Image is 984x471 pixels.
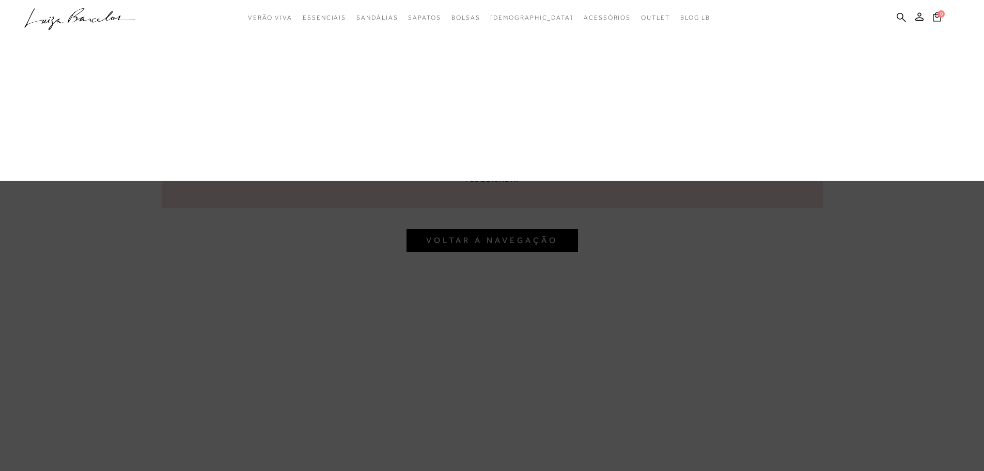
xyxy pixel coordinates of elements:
[490,14,573,21] span: [DEMOGRAPHIC_DATA]
[248,14,292,21] span: Verão Viva
[680,8,710,27] a: BLOG LB
[641,8,670,27] a: categoryNavScreenReaderText
[584,14,631,21] span: Acessórios
[303,14,346,21] span: Essenciais
[584,8,631,27] a: categoryNavScreenReaderText
[303,8,346,27] a: categoryNavScreenReaderText
[451,8,480,27] a: categoryNavScreenReaderText
[408,14,441,21] span: Sapatos
[356,14,398,21] span: Sandálias
[680,14,710,21] span: BLOG LB
[356,8,398,27] a: categoryNavScreenReaderText
[930,11,944,25] button: 0
[408,8,441,27] a: categoryNavScreenReaderText
[641,14,670,21] span: Outlet
[451,14,480,21] span: Bolsas
[248,8,292,27] a: categoryNavScreenReaderText
[938,10,945,18] span: 0
[490,8,573,27] a: noSubCategoriesText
